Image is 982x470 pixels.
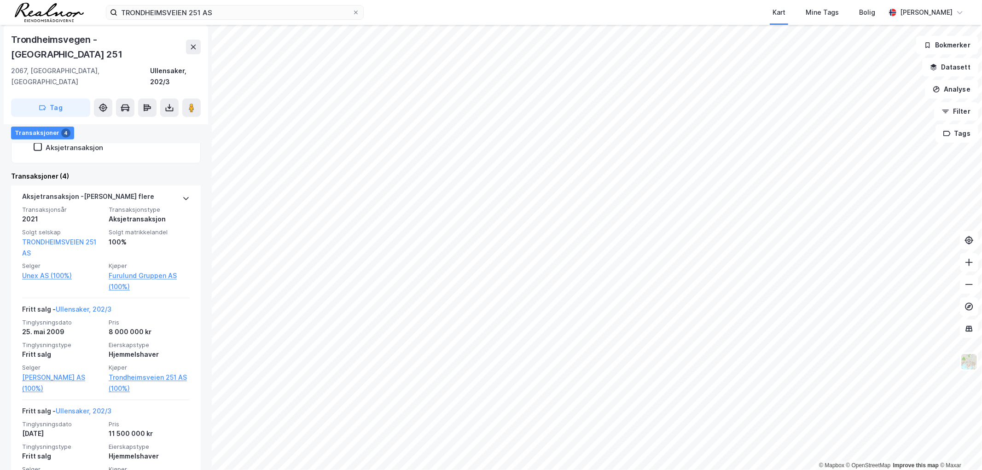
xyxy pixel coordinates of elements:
[11,171,201,182] div: Transaksjoner (4)
[117,6,352,19] input: Søk på adresse, matrikkel, gårdeiere, leietakere eller personer
[109,326,190,337] div: 8 000 000 kr
[109,372,190,394] a: Trondheimsveien 251 AS (100%)
[22,406,111,420] div: Fritt salg -
[22,238,96,257] a: TRONDHEIMSVEIEN 251 AS
[936,124,978,143] button: Tags
[22,262,103,270] span: Selger
[109,319,190,326] span: Pris
[900,7,953,18] div: [PERSON_NAME]
[936,426,982,470] iframe: Chat Widget
[22,341,103,349] span: Tinglysningstype
[936,426,982,470] div: Kontrollprogram for chat
[109,451,190,462] div: Hjemmelshaver
[22,326,103,337] div: 25. mai 2009
[11,99,90,117] button: Tag
[22,304,111,319] div: Fritt salg -
[15,3,84,22] img: realnor-logo.934646d98de889bb5806.png
[922,58,978,76] button: Datasett
[859,7,875,18] div: Bolig
[109,341,190,349] span: Eierskapstype
[109,214,190,225] div: Aksjetransaksjon
[109,237,190,248] div: 100%
[11,32,186,62] div: Trondheimsvegen - [GEOGRAPHIC_DATA] 251
[22,349,103,360] div: Fritt salg
[109,349,190,360] div: Hjemmelshaver
[925,80,978,99] button: Analyse
[806,7,839,18] div: Mine Tags
[22,191,154,206] div: Aksjetransaksjon - [PERSON_NAME] flere
[22,206,103,214] span: Transaksjonsår
[109,420,190,428] span: Pris
[773,7,785,18] div: Kart
[893,462,939,469] a: Improve this map
[846,462,891,469] a: OpenStreetMap
[109,270,190,292] a: Furulund Gruppen AS (100%)
[22,443,103,451] span: Tinglysningstype
[109,262,190,270] span: Kjøper
[22,364,103,371] span: Selger
[109,228,190,236] span: Solgt matrikkelandel
[934,102,978,121] button: Filter
[11,126,74,139] div: Transaksjoner
[109,206,190,214] span: Transaksjonstype
[960,353,978,371] img: Z
[22,214,103,225] div: 2021
[22,270,103,281] a: Unex AS (100%)
[109,428,190,439] div: 11 500 000 kr
[56,407,111,415] a: Ullensaker, 202/3
[61,128,70,137] div: 4
[22,428,103,439] div: [DATE]
[46,143,103,152] div: Aksjetransaksjon
[150,65,201,87] div: Ullensaker, 202/3
[22,451,103,462] div: Fritt salg
[109,364,190,371] span: Kjøper
[109,443,190,451] span: Eierskapstype
[22,228,103,236] span: Solgt selskap
[22,420,103,428] span: Tinglysningsdato
[56,305,111,313] a: Ullensaker, 202/3
[916,36,978,54] button: Bokmerker
[819,462,844,469] a: Mapbox
[11,65,150,87] div: 2067, [GEOGRAPHIC_DATA], [GEOGRAPHIC_DATA]
[22,319,103,326] span: Tinglysningsdato
[22,372,103,394] a: [PERSON_NAME] AS (100%)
